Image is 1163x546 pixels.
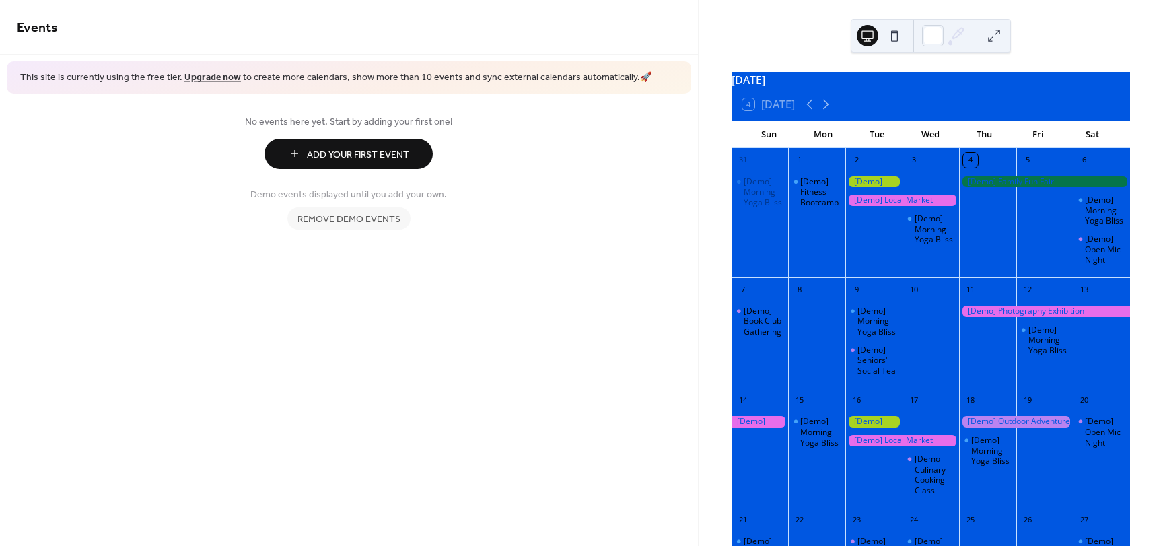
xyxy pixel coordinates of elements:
[959,416,1073,428] div: [Demo] Outdoor Adventure Day
[849,282,864,297] div: 9
[857,306,897,337] div: [Demo] Morning Yoga Bliss
[845,306,903,337] div: [Demo] Morning Yoga Bliss
[1077,282,1092,297] div: 13
[265,139,433,169] button: Add Your First Event
[1077,512,1092,527] div: 27
[732,416,789,428] div: [Demo] Photography Exhibition
[792,153,807,168] div: 1
[1020,393,1035,407] div: 19
[800,176,840,208] div: [Demo] Fitness Bootcamp
[907,153,921,168] div: 3
[849,153,864,168] div: 2
[792,393,807,407] div: 15
[1028,325,1068,356] div: [Demo] Morning Yoga Bliss
[744,306,783,337] div: [Demo] Book Club Gathering
[1077,393,1092,407] div: 20
[736,153,750,168] div: 31
[845,345,903,376] div: [Demo] Seniors' Social Tea
[845,195,959,206] div: [Demo] Local Market
[1073,416,1130,448] div: [Demo] Open Mic Night
[788,176,845,208] div: [Demo] Fitness Bootcamp
[788,416,845,448] div: [Demo] Morning Yoga Bliss
[792,512,807,527] div: 22
[1085,234,1125,265] div: [Demo] Open Mic Night
[1012,121,1065,148] div: Fri
[792,282,807,297] div: 8
[744,176,783,208] div: [Demo] Morning Yoga Bliss
[1077,153,1092,168] div: 6
[849,393,864,407] div: 16
[1085,195,1125,226] div: [Demo] Morning Yoga Bliss
[1020,153,1035,168] div: 5
[1020,282,1035,297] div: 12
[959,176,1130,188] div: [Demo] Family Fun Fair
[17,15,58,41] span: Events
[845,176,903,188] div: [Demo] Gardening Workshop
[958,121,1012,148] div: Thu
[907,512,921,527] div: 24
[742,121,796,148] div: Sun
[971,435,1011,467] div: [Demo] Morning Yoga Bliss
[17,114,681,129] span: No events here yet. Start by adding your first one!
[907,282,921,297] div: 10
[1016,325,1073,356] div: [Demo] Morning Yoga Bliss
[845,416,903,428] div: [Demo] Gardening Workshop
[915,454,954,496] div: [Demo] Culinary Cooking Class
[959,435,1016,467] div: [Demo] Morning Yoga Bliss
[850,121,904,148] div: Tue
[732,72,1130,88] div: [DATE]
[963,393,978,407] div: 18
[915,213,954,245] div: [Demo] Morning Yoga Bliss
[800,416,840,448] div: [Demo] Morning Yoga Bliss
[20,71,651,85] span: This site is currently using the free tier. to create more calendars, show more than 10 events an...
[307,147,409,162] span: Add Your First Event
[287,207,411,230] button: Remove demo events
[903,454,960,496] div: [Demo] Culinary Cooking Class
[1020,512,1035,527] div: 26
[297,212,400,226] span: Remove demo events
[736,282,750,297] div: 7
[907,393,921,407] div: 17
[963,282,978,297] div: 11
[736,393,750,407] div: 14
[184,69,241,87] a: Upgrade now
[904,121,958,148] div: Wed
[796,121,850,148] div: Mon
[1085,416,1125,448] div: [Demo] Open Mic Night
[1065,121,1119,148] div: Sat
[963,153,978,168] div: 4
[732,306,789,337] div: [Demo] Book Club Gathering
[736,512,750,527] div: 21
[250,187,447,201] span: Demo events displayed until you add your own.
[845,435,959,446] div: [Demo] Local Market
[903,213,960,245] div: [Demo] Morning Yoga Bliss
[732,176,789,208] div: [Demo] Morning Yoga Bliss
[1073,234,1130,265] div: [Demo] Open Mic Night
[849,512,864,527] div: 23
[959,306,1130,317] div: [Demo] Photography Exhibition
[1073,195,1130,226] div: [Demo] Morning Yoga Bliss
[963,512,978,527] div: 25
[857,345,897,376] div: [Demo] Seniors' Social Tea
[17,139,681,169] a: Add Your First Event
